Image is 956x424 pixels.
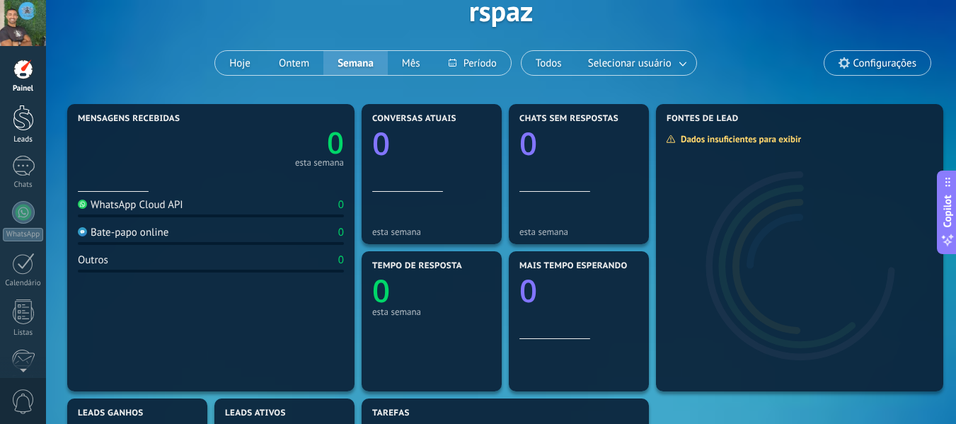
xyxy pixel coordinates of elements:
div: Outros [78,253,108,267]
div: Chats [3,181,44,190]
img: WhatsApp Cloud API [78,200,87,209]
div: WhatsApp [3,228,43,241]
text: 0 [519,122,537,164]
div: Bate-papo online [78,226,168,239]
span: Fontes de lead [667,114,739,124]
span: Chats sem respostas [519,114,618,124]
button: Mês [388,51,434,75]
button: Período [434,51,511,75]
button: Semana [323,51,388,75]
span: Mais tempo esperando [519,261,628,271]
text: 0 [327,122,344,163]
div: 0 [338,198,344,212]
img: Bate-papo online [78,227,87,236]
div: esta semana [372,227,491,237]
div: 0 [338,253,344,267]
button: Hoje [215,51,265,75]
button: Todos [522,51,576,75]
span: Copilot [940,195,955,227]
div: Dados insuficientes para exibir [666,133,811,145]
span: Selecionar usuário [585,54,674,73]
span: Conversas atuais [372,114,456,124]
div: WhatsApp Cloud API [78,198,183,212]
div: esta semana [372,306,491,317]
div: Listas [3,328,44,338]
div: Calendário [3,279,44,288]
text: 0 [519,269,537,311]
div: Painel [3,84,44,93]
span: Tempo de resposta [372,261,462,271]
text: 0 [372,122,390,164]
span: Leads ativos [225,408,286,418]
span: Leads ganhos [78,408,144,418]
span: Tarefas [372,408,410,418]
a: 0 [211,122,344,163]
div: 0 [338,226,344,239]
text: 0 [372,269,390,311]
div: esta semana [519,227,638,237]
button: Selecionar usuário [576,51,696,75]
button: Ontem [265,51,323,75]
div: Leads [3,135,44,144]
span: Configurações [853,57,916,69]
div: esta semana [295,159,344,166]
span: Mensagens recebidas [78,114,180,124]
